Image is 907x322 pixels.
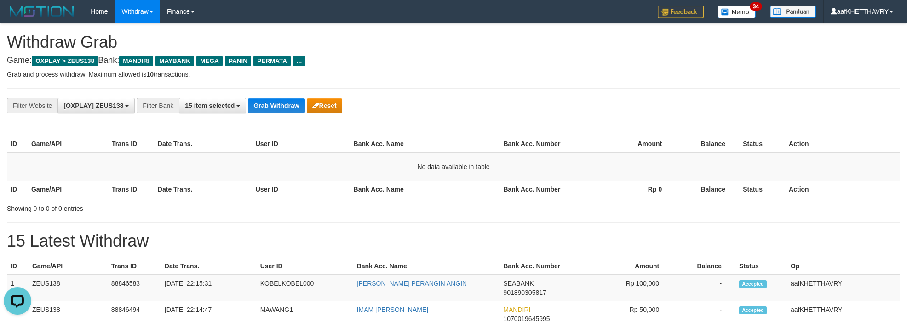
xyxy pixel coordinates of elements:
th: Bank Acc. Name [350,181,500,198]
th: Action [785,181,900,198]
span: ... [293,56,305,66]
span: MANDIRI [503,306,530,313]
td: [DATE] 22:15:31 [161,275,257,301]
span: OXPLAY > ZEUS138 [32,56,98,66]
td: No data available in table [7,153,900,181]
th: Trans ID [108,181,154,198]
span: [OXPLAY] ZEUS138 [63,102,123,109]
th: Action [785,136,900,153]
span: MAYBANK [155,56,194,66]
td: Rp 100,000 [579,275,673,301]
th: User ID [252,136,350,153]
a: IMAM [PERSON_NAME] [357,306,429,313]
td: 1 [7,275,29,301]
img: Feedback.jpg [658,6,704,18]
span: MEGA [196,56,223,66]
th: Game/API [29,258,108,275]
img: Button%20Memo.svg [718,6,756,18]
div: Filter Website [7,98,57,113]
td: KOBELKOBEL000 [257,275,353,301]
th: Bank Acc. Number [499,181,580,198]
th: User ID [252,181,350,198]
th: Bank Acc. Number [499,258,579,275]
button: [OXPLAY] ZEUS138 [57,98,135,113]
th: Trans ID [108,258,161,275]
th: Amount [579,258,673,275]
th: ID [7,136,28,153]
button: Reset [307,98,342,113]
h1: 15 Latest Withdraw [7,232,900,250]
span: 15 item selected [185,102,235,109]
th: Bank Acc. Name [350,136,500,153]
button: 15 item selected [179,98,246,113]
th: ID [7,181,28,198]
button: Open LiveChat chat widget [4,4,31,31]
th: Game/API [28,136,108,153]
th: Date Trans. [154,181,252,198]
strong: 10 [146,71,154,78]
th: Status [739,136,785,153]
th: ID [7,258,29,275]
td: ZEUS138 [29,275,108,301]
div: Filter Bank [137,98,179,113]
th: Trans ID [108,136,154,153]
th: Status [739,181,785,198]
th: Balance [676,136,739,153]
th: Date Trans. [161,258,257,275]
img: MOTION_logo.png [7,5,77,18]
td: 88846583 [108,275,161,301]
th: Bank Acc. Name [353,258,500,275]
span: SEABANK [503,280,534,287]
span: PERMATA [253,56,291,66]
span: MANDIRI [119,56,153,66]
a: [PERSON_NAME] PERANGIN ANGIN [357,280,467,287]
th: Bank Acc. Number [499,136,580,153]
td: - [673,275,735,301]
p: Grab and process withdraw. Maximum allowed is transactions. [7,70,900,79]
span: Accepted [739,280,767,288]
button: Grab Withdraw [248,98,304,113]
img: panduan.png [770,6,816,18]
th: Rp 0 [580,181,676,198]
th: Date Trans. [154,136,252,153]
th: User ID [257,258,353,275]
h4: Game: Bank: [7,56,900,65]
span: PANIN [225,56,251,66]
th: Status [735,258,787,275]
th: Balance [673,258,735,275]
th: Amount [580,136,676,153]
h1: Withdraw Grab [7,33,900,51]
th: Op [787,258,900,275]
div: Showing 0 to 0 of 0 entries [7,200,371,213]
th: Game/API [28,181,108,198]
th: Balance [676,181,739,198]
span: Copy 901890305817 to clipboard [503,289,546,296]
span: 34 [750,2,762,11]
span: Accepted [739,306,767,314]
td: aafKHETTHAVRY [787,275,900,301]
